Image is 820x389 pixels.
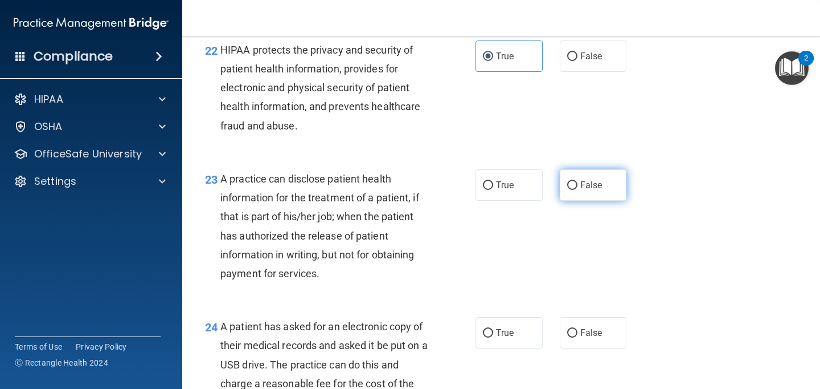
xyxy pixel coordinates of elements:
a: HIPAA [14,92,166,106]
p: HIPAA [34,92,63,106]
p: OfficeSafe University [34,147,142,161]
a: Settings [14,175,166,188]
p: OSHA [34,120,63,133]
iframe: Drift Widget Chat Controller [623,308,806,354]
input: True [483,181,493,190]
span: 22 [205,44,218,58]
input: False [567,329,577,338]
span: True [496,327,514,338]
a: Terms of Use [15,341,62,352]
span: 24 [205,321,218,334]
img: PMB logo [14,12,169,35]
span: True [496,180,514,191]
a: Privacy Policy [76,341,127,352]
a: OSHA [14,120,166,133]
div: 2 [804,58,808,73]
span: 23 [205,173,218,187]
input: True [483,329,493,338]
button: Open Resource Center, 2 new notifications [775,51,809,85]
span: True [496,51,514,62]
span: False [580,51,602,62]
h4: Compliance [34,48,113,64]
span: HIPAA protects the privacy and security of patient health information, provides for electronic an... [220,44,420,132]
input: False [567,181,577,190]
span: A practice can disclose patient health information for the treatment of a patient, if that is par... [220,173,419,279]
input: True [483,52,493,61]
p: Settings [34,175,76,188]
span: False [580,180,602,191]
span: Ⓒ Rectangle Health 2024 [15,357,108,368]
a: OfficeSafe University [14,147,166,161]
span: False [580,327,602,338]
input: False [567,52,577,61]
